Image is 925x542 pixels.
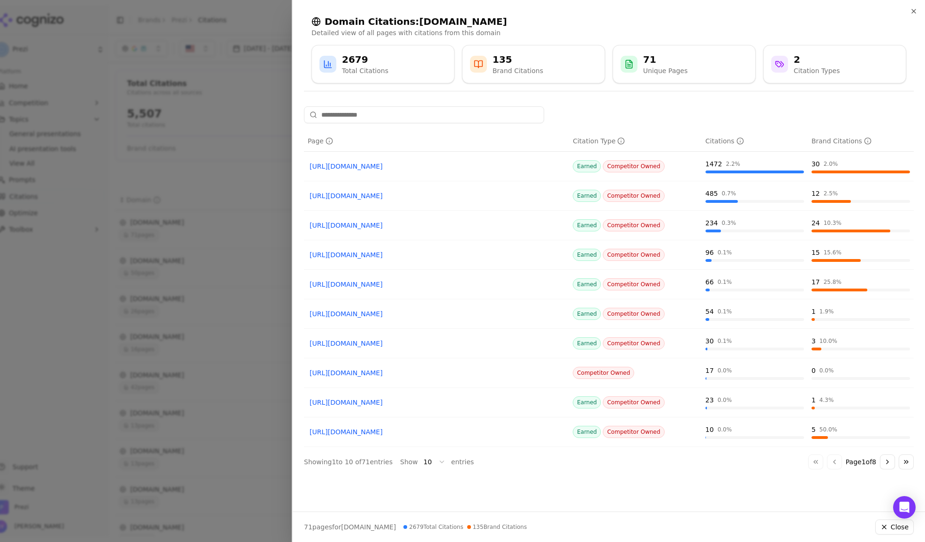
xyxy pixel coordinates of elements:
[311,28,906,37] p: Detailed view of all pages with citations from this domain
[811,395,816,405] div: 1
[705,136,744,146] div: Citations
[824,278,842,286] div: 25.8 %
[846,457,876,467] span: Page 1 of 8
[819,426,837,433] div: 50.0 %
[573,249,601,261] span: Earned
[819,308,834,315] div: 1.9 %
[811,277,820,287] div: 17
[705,248,714,257] div: 96
[811,307,816,316] div: 1
[808,131,914,152] th: brandCitationCount
[811,248,820,257] div: 15
[304,522,396,532] p: page s for
[573,190,601,202] span: Earned
[643,66,688,75] div: Unique Pages
[310,280,563,289] a: [URL][DOMAIN_NAME]
[310,162,563,171] a: [URL][DOMAIN_NAME]
[726,160,740,168] div: 2.2 %
[794,66,840,75] div: Citation Types
[794,53,840,66] div: 2
[705,425,714,434] div: 10
[875,520,914,535] button: Close
[304,523,312,531] span: 71
[603,190,664,202] span: Competitor Owned
[811,136,872,146] div: Brand Citations
[722,190,736,197] div: 0.7 %
[310,250,563,260] a: [URL][DOMAIN_NAME]
[310,221,563,230] a: [URL][DOMAIN_NAME]
[573,136,625,146] div: Citation Type
[718,308,732,315] div: 0.1 %
[705,159,722,169] div: 1472
[573,219,601,231] span: Earned
[311,15,906,28] h2: Domain Citations: [DOMAIN_NAME]
[819,337,837,345] div: 10.0 %
[705,395,714,405] div: 23
[304,131,569,152] th: page
[824,249,842,256] div: 15.6 %
[573,337,601,349] span: Earned
[310,191,563,200] a: [URL][DOMAIN_NAME]
[811,189,820,198] div: 12
[573,278,601,290] span: Earned
[569,131,702,152] th: citationTypes
[718,396,732,404] div: 0.0 %
[603,337,664,349] span: Competitor Owned
[304,457,393,467] div: Showing 1 to 10 of 71 entries
[403,523,463,531] span: 2679 Total Citations
[310,368,563,378] a: [URL][DOMAIN_NAME]
[304,131,914,447] div: Data table
[310,309,563,319] a: [URL][DOMAIN_NAME]
[705,336,714,346] div: 30
[342,53,388,66] div: 2679
[819,367,834,374] div: 0.0 %
[705,277,714,287] div: 66
[467,523,527,531] span: 135 Brand Citations
[819,396,834,404] div: 4.3 %
[310,398,563,407] a: [URL][DOMAIN_NAME]
[705,189,718,198] div: 485
[718,249,732,256] div: 0.1 %
[493,53,543,66] div: 135
[573,308,601,320] span: Earned
[573,396,601,408] span: Earned
[705,218,718,228] div: 234
[342,66,388,75] div: Total Citations
[573,426,601,438] span: Earned
[451,457,474,467] span: entries
[603,160,664,172] span: Competitor Owned
[643,53,688,66] div: 71
[824,190,838,197] div: 2.5 %
[824,219,842,227] div: 10.3 %
[341,523,396,531] span: [DOMAIN_NAME]
[718,426,732,433] div: 0.0 %
[824,160,838,168] div: 2.0 %
[811,336,816,346] div: 3
[400,457,418,467] span: Show
[603,249,664,261] span: Competitor Owned
[308,136,333,146] div: Page
[722,219,736,227] div: 0.3 %
[702,131,808,152] th: totalCitationCount
[718,278,732,286] div: 0.1 %
[310,339,563,348] a: [URL][DOMAIN_NAME]
[811,159,820,169] div: 30
[573,160,601,172] span: Earned
[718,337,732,345] div: 0.1 %
[603,308,664,320] span: Competitor Owned
[603,219,664,231] span: Competitor Owned
[493,66,543,75] div: Brand Citations
[310,427,563,437] a: [URL][DOMAIN_NAME]
[705,307,714,316] div: 54
[603,278,664,290] span: Competitor Owned
[705,366,714,375] div: 17
[603,426,664,438] span: Competitor Owned
[811,366,816,375] div: 0
[573,367,634,379] span: Competitor Owned
[811,425,816,434] div: 5
[718,367,732,374] div: 0.0 %
[811,218,820,228] div: 24
[603,396,664,408] span: Competitor Owned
